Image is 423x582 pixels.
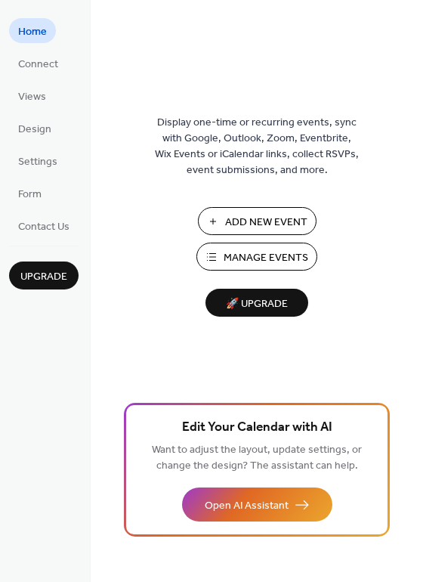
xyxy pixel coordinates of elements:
[9,51,67,76] a: Connect
[18,89,46,105] span: Views
[198,207,316,235] button: Add New Event
[9,83,55,108] a: Views
[9,213,79,238] a: Contact Us
[18,24,47,40] span: Home
[155,115,359,178] span: Display one-time or recurring events, sync with Google, Outlook, Zoom, Eventbrite, Wix Events or ...
[18,154,57,170] span: Settings
[18,219,69,235] span: Contact Us
[18,57,58,73] span: Connect
[215,294,299,314] span: 🚀 Upgrade
[9,181,51,206] a: Form
[196,243,317,271] button: Manage Events
[182,488,332,522] button: Open AI Assistant
[9,262,79,289] button: Upgrade
[182,417,332,438] span: Edit Your Calendar with AI
[205,498,289,514] span: Open AI Assistant
[225,215,307,231] span: Add New Event
[18,187,42,203] span: Form
[20,269,67,285] span: Upgrade
[9,116,60,141] a: Design
[205,289,308,317] button: 🚀 Upgrade
[224,250,308,266] span: Manage Events
[18,122,51,138] span: Design
[152,440,362,476] span: Want to adjust the layout, update settings, or change the design? The assistant can help.
[9,148,66,173] a: Settings
[9,18,56,43] a: Home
